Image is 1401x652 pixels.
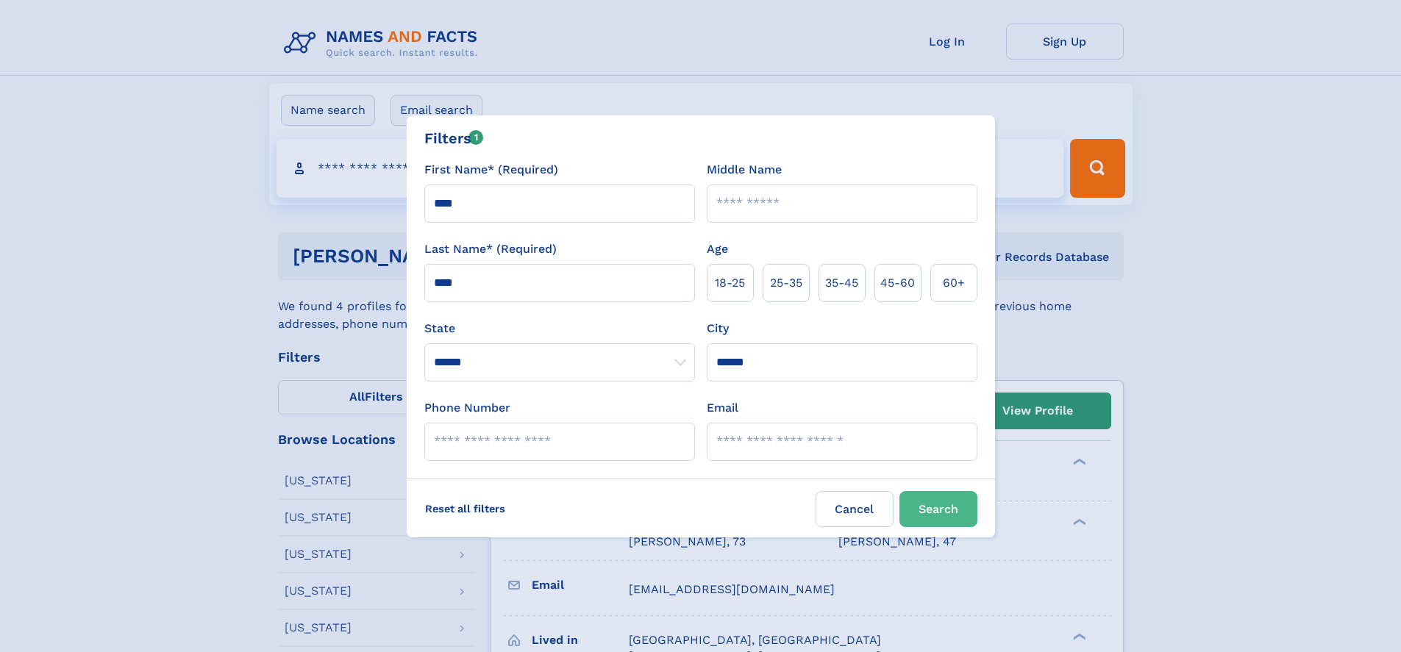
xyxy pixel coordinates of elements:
span: 25‑35 [770,274,802,292]
label: State [424,320,695,337]
span: 18‑25 [715,274,745,292]
button: Search [899,491,977,527]
label: Email [707,399,738,417]
label: Last Name* (Required) [424,240,557,258]
label: Phone Number [424,399,510,417]
div: Filters [424,127,484,149]
label: Age [707,240,728,258]
label: Cancel [816,491,894,527]
label: Middle Name [707,161,782,179]
label: City [707,320,729,337]
span: 35‑45 [825,274,858,292]
span: 45‑60 [880,274,915,292]
label: Reset all filters [416,491,515,526]
span: 60+ [943,274,965,292]
label: First Name* (Required) [424,161,558,179]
